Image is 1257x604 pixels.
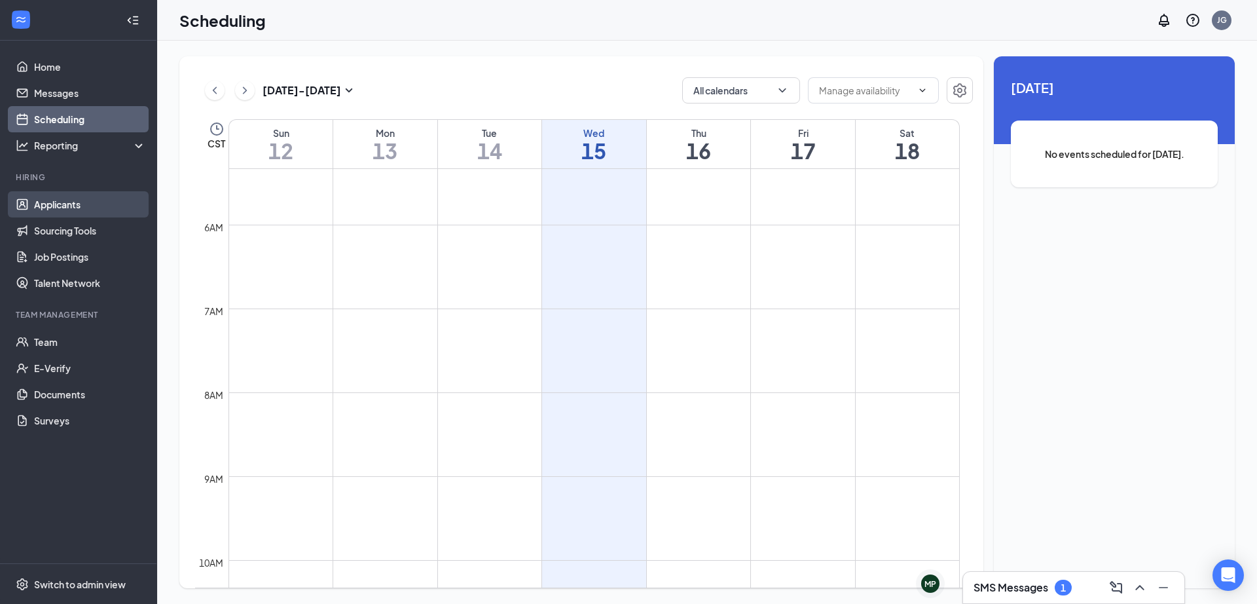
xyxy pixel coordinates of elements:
div: Reporting [34,139,147,152]
h1: 18 [856,140,959,162]
span: [DATE] [1011,77,1218,98]
div: 1 [1061,582,1066,594]
h1: 16 [647,140,751,162]
a: October 15, 2025 [542,120,646,168]
svg: Clock [209,121,225,137]
svg: Notifications [1156,12,1172,28]
div: 9am [202,472,226,486]
a: Sourcing Tools [34,217,146,244]
div: Team Management [16,309,143,320]
div: 10am [196,556,226,570]
button: Settings [947,77,973,104]
a: Scheduling [34,106,146,132]
h1: 17 [751,140,855,162]
a: Messages [34,80,146,106]
div: Tue [438,126,542,140]
div: MP [924,578,936,590]
div: JG [1217,14,1227,26]
svg: ChevronLeft [208,83,221,98]
svg: SmallChevronDown [341,83,357,98]
div: Mon [333,126,437,140]
h3: [DATE] - [DATE] [263,83,341,98]
svg: Analysis [16,139,29,152]
div: 7am [202,304,226,318]
div: Switch to admin view [34,578,126,591]
h1: 14 [438,140,542,162]
svg: ChevronDown [917,85,928,96]
button: All calendarsChevronDown [682,77,800,104]
div: 6am [202,220,226,235]
div: Sun [229,126,333,140]
h1: Scheduling [179,9,266,31]
a: Job Postings [34,244,146,270]
svg: Minimize [1156,580,1171,595]
div: Open Intercom Messenger [1212,559,1244,591]
div: 8am [202,388,226,402]
a: October 16, 2025 [647,120,751,168]
h1: 12 [229,140,333,162]
svg: Collapse [126,14,139,27]
svg: ChevronRight [238,83,251,98]
h1: 13 [333,140,437,162]
a: October 14, 2025 [438,120,542,168]
button: Minimize [1153,577,1174,598]
input: Manage availability [819,83,912,98]
svg: ChevronUp [1132,580,1148,595]
span: No events scheduled for [DATE]. [1037,147,1192,161]
a: Documents [34,381,146,407]
button: ChevronRight [235,81,255,100]
a: Team [34,329,146,355]
a: October 18, 2025 [856,120,959,168]
svg: ChevronDown [776,84,789,97]
a: Surveys [34,407,146,434]
a: October 17, 2025 [751,120,855,168]
div: Wed [542,126,646,140]
a: Applicants [34,191,146,217]
div: Thu [647,126,751,140]
svg: QuestionInfo [1185,12,1201,28]
button: ChevronLeft [205,81,225,100]
button: ComposeMessage [1106,577,1127,598]
button: ChevronUp [1129,577,1150,598]
div: Sat [856,126,959,140]
div: Hiring [16,172,143,183]
svg: WorkstreamLogo [14,13,27,26]
a: E-Verify [34,355,146,381]
a: Talent Network [34,270,146,296]
h3: SMS Messages [974,580,1048,595]
svg: Settings [952,83,968,98]
svg: ComposeMessage [1108,580,1124,595]
a: October 12, 2025 [229,120,333,168]
a: October 13, 2025 [333,120,437,168]
div: Fri [751,126,855,140]
svg: Settings [16,578,29,591]
span: CST [208,137,225,150]
h1: 15 [542,140,646,162]
a: Home [34,54,146,80]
